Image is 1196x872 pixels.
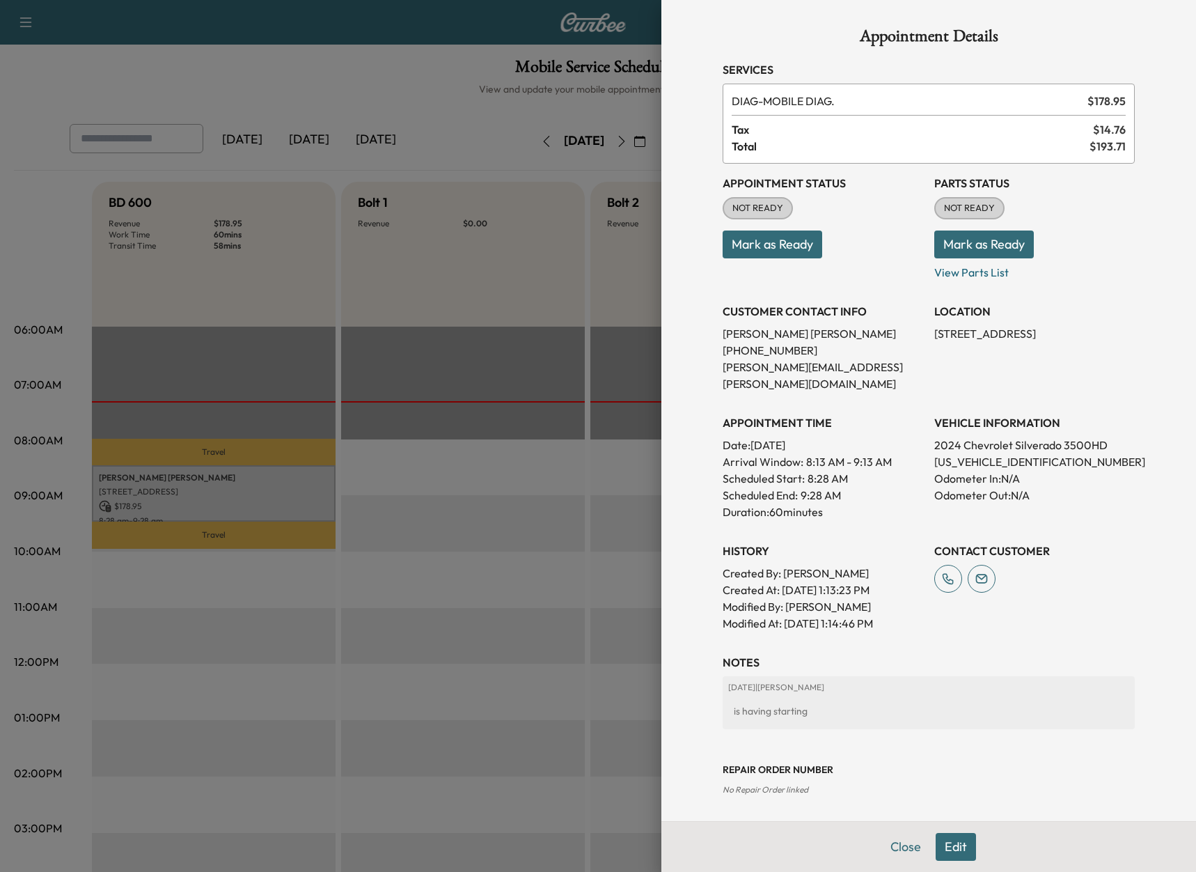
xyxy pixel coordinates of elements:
[723,359,923,392] p: [PERSON_NAME][EMAIL_ADDRESS][PERSON_NAME][DOMAIN_NAME]
[1093,121,1126,138] span: $ 14.76
[723,487,798,504] p: Scheduled End:
[723,61,1135,78] h3: Services
[723,470,805,487] p: Scheduled Start:
[934,543,1135,559] h3: CONTACT CUSTOMER
[723,784,808,795] span: No Repair Order linked
[724,201,792,215] span: NOT READY
[934,325,1135,342] p: [STREET_ADDRESS]
[732,121,1093,138] span: Tax
[936,833,976,861] button: Edit
[934,258,1135,281] p: View Parts List
[808,470,848,487] p: 8:28 AM
[723,437,923,453] p: Date: [DATE]
[732,138,1089,155] span: Total
[723,342,923,359] p: [PHONE_NUMBER]
[723,231,822,258] button: Mark as Ready
[723,175,923,192] h3: Appointment Status
[936,201,1003,215] span: NOT READY
[723,453,923,470] p: Arrival Window:
[723,615,923,632] p: Modified At : [DATE] 1:14:46 PM
[723,325,923,342] p: [PERSON_NAME] [PERSON_NAME]
[728,682,1129,693] p: [DATE] | [PERSON_NAME]
[881,833,930,861] button: Close
[934,437,1135,453] p: 2024 Chevrolet Silverado 3500HD
[723,763,1135,777] h3: Repair Order number
[801,487,841,504] p: 9:28 AM
[934,303,1135,320] h3: LOCATION
[934,453,1135,470] p: [US_VEHICLE_IDENTIFICATION_NUMBER]
[723,565,923,582] p: Created By : [PERSON_NAME]
[723,582,923,598] p: Created At : [DATE] 1:13:23 PM
[728,699,1129,724] div: is having starting
[723,28,1135,50] h1: Appointment Details
[723,598,923,615] p: Modified By : [PERSON_NAME]
[1087,93,1126,109] span: $ 178.95
[723,654,1135,671] h3: NOTES
[934,470,1135,487] p: Odometer In: N/A
[806,453,892,470] span: 8:13 AM - 9:13 AM
[934,175,1135,192] h3: Parts Status
[723,543,923,559] h3: History
[723,303,923,320] h3: CUSTOMER CONTACT INFO
[934,231,1034,258] button: Mark as Ready
[723,504,923,520] p: Duration: 60 minutes
[723,414,923,431] h3: APPOINTMENT TIME
[934,414,1135,431] h3: VEHICLE INFORMATION
[934,487,1135,504] p: Odometer Out: N/A
[1089,138,1126,155] span: $ 193.71
[732,93,1082,109] span: MOBILE DIAG.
